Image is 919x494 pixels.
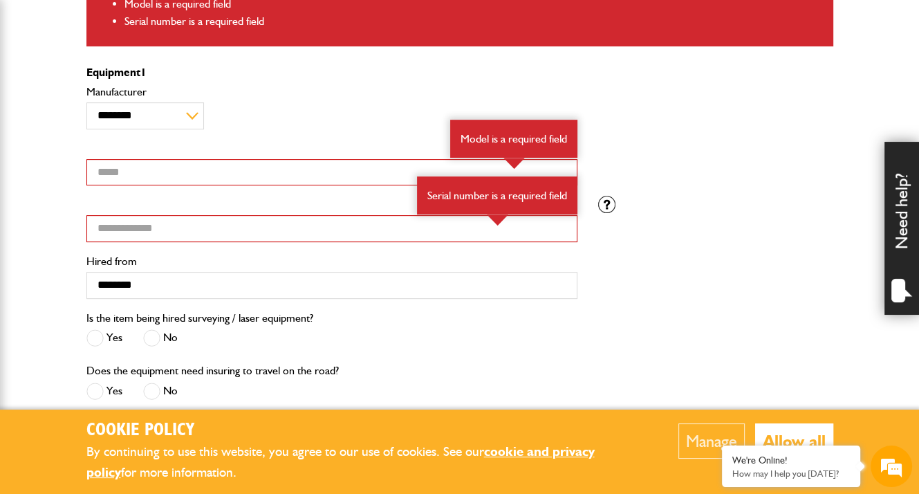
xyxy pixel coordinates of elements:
button: Allow all [755,423,833,459]
div: Model is a required field [450,120,577,158]
label: No [143,329,178,347]
label: Yes [86,329,122,347]
p: Equipment [86,67,577,78]
div: Serial number is a required field [417,176,577,215]
label: Yes [86,383,122,400]
p: How may I help you today? [732,468,850,479]
h2: Cookie Policy [86,420,636,441]
div: We're Online! [732,455,850,466]
label: Hired from [86,256,577,267]
img: error-box-arrow.svg [487,214,508,226]
a: cookie and privacy policy [86,443,595,481]
label: Does the equipment need insuring to travel on the road? [86,365,339,376]
label: Is the item being hired surveying / laser equipment? [86,313,313,324]
label: No [143,383,178,400]
p: By continuing to use this website, you agree to our use of cookies. See our for more information. [86,441,636,484]
button: Manage [678,423,745,459]
label: Manufacturer [86,86,577,98]
div: Need help? [884,142,919,315]
li: Serial number is a required field [124,12,823,30]
img: error-box-arrow.svg [503,158,525,169]
span: 1 [140,66,147,79]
